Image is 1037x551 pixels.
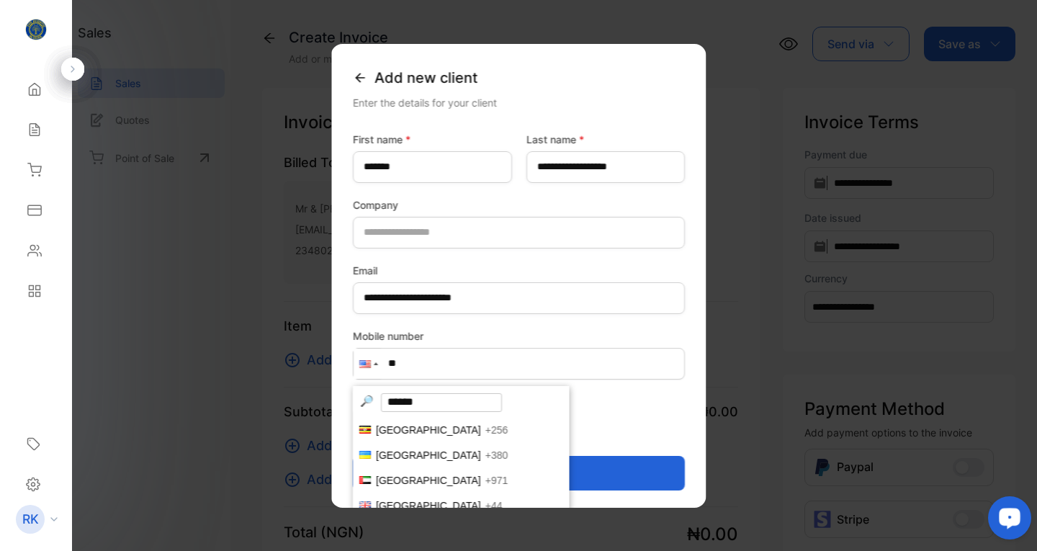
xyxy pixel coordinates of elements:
[353,132,512,147] label: First name
[376,449,481,461] span: [GEOGRAPHIC_DATA]
[353,328,685,344] label: Mobile number
[353,263,685,278] label: Email
[485,449,508,461] span: +380
[485,475,508,486] span: +971
[360,394,377,408] span: Magnifying glass
[374,67,477,89] span: Add new client
[376,475,481,486] span: [GEOGRAPHIC_DATA]
[526,132,685,147] label: Last name
[485,424,508,436] span: +256
[354,349,381,379] div: United States: + 1
[25,19,47,40] img: logo
[22,510,39,529] p: RK
[376,500,481,511] span: [GEOGRAPHIC_DATA]
[353,197,685,212] label: Company
[977,490,1037,551] iframe: LiveChat chat widget
[353,95,685,110] div: Enter the details for your client
[376,424,481,436] span: [GEOGRAPHIC_DATA]
[485,500,502,511] span: +44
